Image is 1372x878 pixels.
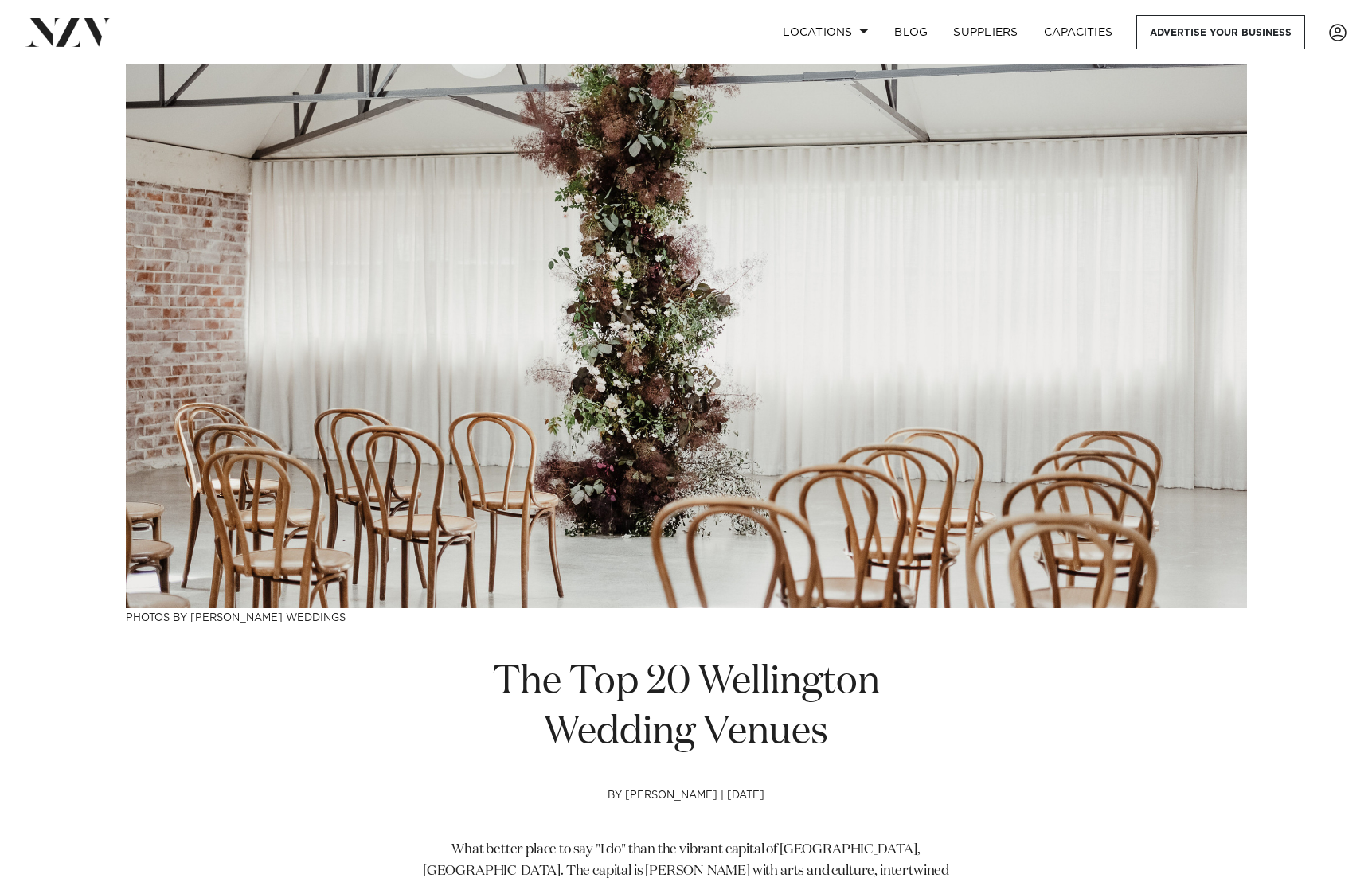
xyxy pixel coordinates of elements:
[126,608,1247,625] h3: Photos by [PERSON_NAME] Weddings
[126,64,1247,608] img: The Top 20 Wellington Wedding Venues
[414,658,959,758] h1: The Top 20 Wellington Wedding Venues
[25,18,112,46] img: nzv-logo.png
[1136,15,1305,49] a: Advertise your business
[770,15,881,49] a: Locations
[881,15,940,49] a: BLOG
[940,15,1030,49] a: SUPPLIERS
[414,790,959,841] h4: by [PERSON_NAME] | [DATE]
[1031,15,1126,49] a: Capacities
